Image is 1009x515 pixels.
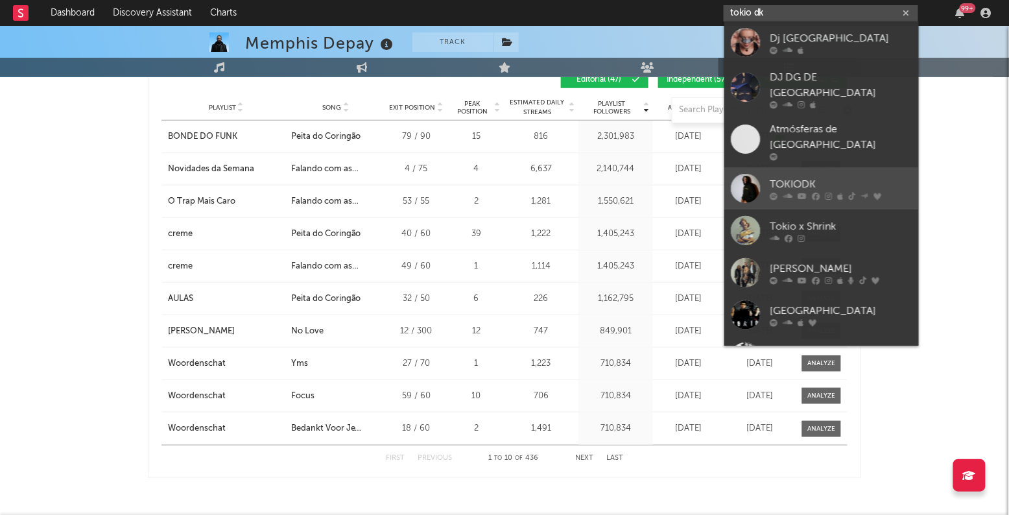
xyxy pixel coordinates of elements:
[728,422,792,435] div: [DATE]
[507,260,575,273] div: 1,114
[387,422,445,435] div: 18 / 60
[291,228,381,241] a: Peita do Coringão
[452,390,501,403] div: 10
[724,5,918,21] input: Search for artists
[387,390,445,403] div: 59 / 60
[668,104,702,112] span: Added On
[507,163,575,176] div: 6,637
[770,122,912,153] div: Atmósferas de [GEOGRAPHIC_DATA]
[452,163,501,176] div: 4
[291,195,381,208] a: Falando com as Favelas
[452,293,501,305] div: 6
[452,228,501,241] div: 39
[452,260,501,273] div: 1
[452,195,501,208] div: 2
[168,325,285,338] a: [PERSON_NAME]
[478,451,549,466] div: 1 10 436
[507,293,575,305] div: 226
[168,325,235,338] div: [PERSON_NAME]
[728,357,792,370] div: [DATE]
[452,357,501,370] div: 1
[387,260,445,273] div: 49 / 60
[724,64,919,115] a: DJ DG DE [GEOGRAPHIC_DATA]
[452,422,501,435] div: 2
[168,195,285,208] a: O Trap Mais Caro
[507,390,575,403] div: 706
[582,390,650,403] div: 710,834
[387,293,445,305] div: 32 / 50
[724,252,919,294] a: [PERSON_NAME]
[387,163,445,176] div: 4 / 75
[507,130,575,143] div: 816
[418,455,452,462] button: Previous
[656,163,721,176] div: [DATE]
[291,163,381,176] a: Falando com as Favelas
[386,455,405,462] button: First
[561,71,648,88] button: Editorial(47)
[209,104,236,112] span: Playlist
[168,195,235,208] div: O Trap Mais Caro
[770,304,912,319] div: [GEOGRAPHIC_DATA]
[387,357,445,370] div: 27 / 70
[387,195,445,208] div: 53 / 55
[507,98,567,117] span: Estimated Daily Streams
[582,422,650,435] div: 710,834
[168,390,285,403] a: Woordenschat
[168,163,285,176] a: Novidades da Semana
[656,325,721,338] div: [DATE]
[724,167,919,210] a: TOKIODK
[956,8,965,18] button: 99+
[291,422,381,435] a: Bedankt Voor Je Mening
[168,130,285,143] a: BONDE DO FUNK
[656,357,721,370] div: [DATE]
[582,357,650,370] div: 710,834
[168,390,226,403] div: Woordenschat
[582,228,650,241] div: 1,405,243
[168,228,193,241] div: creme
[291,293,381,305] a: Peita do Coringão
[291,325,324,338] div: No Love
[656,260,721,273] div: [DATE]
[770,31,912,47] div: Dj [GEOGRAPHIC_DATA]
[770,346,912,361] div: [PERSON_NAME]
[168,293,285,305] a: AULAS
[770,70,912,101] div: DJ DG DE [GEOGRAPHIC_DATA]
[724,336,919,378] a: [PERSON_NAME]
[770,261,912,277] div: [PERSON_NAME]
[291,130,381,143] a: Peita do Coringão
[960,3,976,13] div: 99 +
[724,210,919,252] a: Tokio x Shrink
[452,100,493,115] span: Peak Position
[656,228,721,241] div: [DATE]
[387,325,445,338] div: 12 / 300
[168,163,254,176] div: Novidades da Semana
[770,177,912,193] div: TOKIODK
[606,455,623,462] button: Last
[582,163,650,176] div: 2,140,744
[507,325,575,338] div: 747
[582,130,650,143] div: 2,301,983
[291,293,361,305] div: Peita do Coringão
[245,32,396,54] div: Memphis Depay
[291,260,381,273] a: Falando com as Favelas
[582,325,650,338] div: 849,901
[507,228,575,241] div: 1,222
[728,390,792,403] div: [DATE]
[168,422,226,435] div: Woordenschat
[582,100,642,115] span: Playlist Followers
[507,195,575,208] div: 1,281
[507,357,575,370] div: 1,223
[168,357,226,370] div: Woordenschat
[575,455,593,462] button: Next
[516,455,523,461] span: of
[168,293,193,305] div: AULAS
[168,228,285,241] a: creme
[291,325,381,338] a: No Love
[412,32,493,52] button: Track
[387,228,445,241] div: 40 / 60
[656,293,721,305] div: [DATE]
[322,104,341,112] span: Song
